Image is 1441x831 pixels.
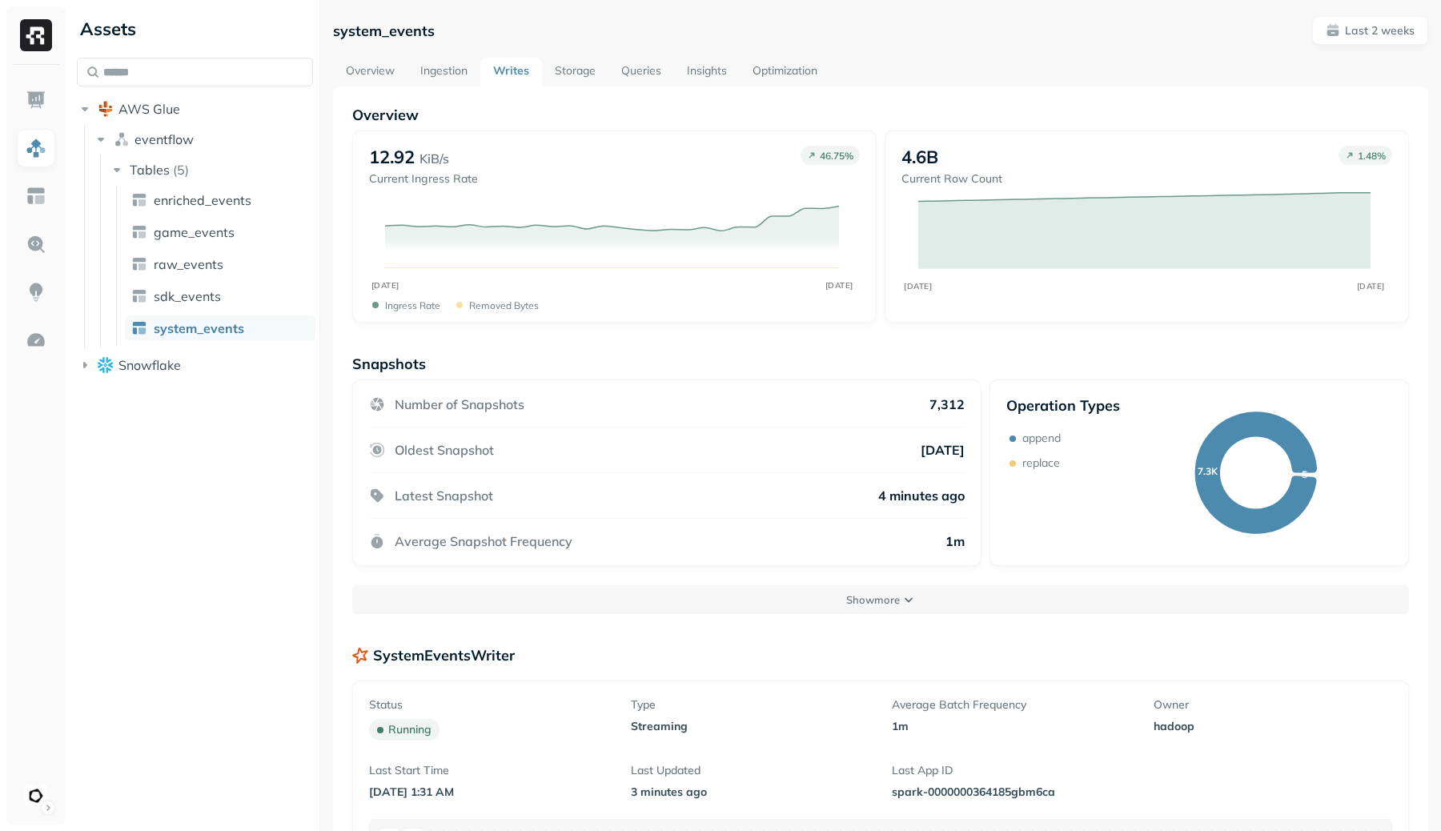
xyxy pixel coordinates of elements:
div: Assets [77,16,313,42]
p: Oldest Snapshot [395,442,494,458]
a: Overview [333,58,407,86]
span: eventflow [134,131,194,147]
tspan: [DATE] [1357,281,1385,291]
span: system_events [154,320,244,336]
p: 4 minutes ago [878,488,965,504]
span: game_events [154,224,235,240]
a: Insights [674,58,740,86]
img: Ryft [20,19,52,51]
p: Ingress Rate [385,299,440,311]
p: Last 2 weeks [1345,23,1415,38]
p: Last Start Time [369,763,608,778]
button: Snowflake [77,352,313,378]
p: Average Snapshot Frequency [395,533,572,549]
button: AWS Glue [77,96,313,122]
p: Current Row Count [901,171,1002,187]
img: namespace [114,131,130,147]
p: Current Ingress Rate [369,171,478,187]
p: Type [631,697,869,713]
p: [DATE] 1:31 AM [369,785,608,800]
p: running [388,722,431,737]
img: root [98,101,114,117]
span: Snowflake [118,357,181,373]
a: Queries [608,58,674,86]
p: Owner [1154,697,1392,713]
img: Asset Explorer [26,186,46,207]
p: Overview [352,106,1409,124]
p: Latest Snapshot [395,488,493,504]
p: Number of Snapshots [395,396,524,412]
img: table [131,320,147,336]
p: 1.48 % [1358,150,1386,162]
a: game_events [125,219,315,245]
img: Query Explorer [26,234,46,255]
p: hadoop [1154,719,1392,734]
img: Insights [26,282,46,303]
p: 46.75 % [820,150,853,162]
button: Tables(5) [109,157,315,183]
a: Writes [480,58,542,86]
p: Last Updated [631,763,869,778]
span: enriched_events [154,192,251,208]
a: Optimization [740,58,830,86]
p: KiB/s [419,149,449,168]
text: 5 [1302,468,1307,480]
img: Dashboard [26,90,46,110]
p: [DATE] [921,442,965,458]
p: 7,312 [929,396,965,412]
p: 1m [945,533,965,549]
p: system_events [333,22,435,40]
p: Last App ID [892,763,1130,778]
p: Average Batch Frequency [892,697,1130,713]
span: Tables [130,162,170,178]
p: 4.6B [901,146,938,168]
a: Storage [542,58,608,86]
button: eventflow [93,126,314,152]
p: append [1022,431,1061,446]
p: SystemEventsWriter [373,646,515,664]
p: spark-0000000364185gbm6ca [892,785,1130,800]
span: sdk_events [154,288,221,304]
p: 12.92 [369,146,415,168]
a: enriched_events [125,187,315,213]
p: 3 minutes ago [631,785,869,800]
span: raw_events [154,256,223,272]
p: 1m [892,719,1130,734]
p: streaming [631,719,869,734]
tspan: [DATE] [825,280,853,291]
p: Operation Types [1006,396,1120,415]
p: replace [1022,456,1060,471]
img: Optimization [26,330,46,351]
p: Show more [846,592,900,608]
tspan: [DATE] [371,280,399,291]
a: raw_events [125,251,315,277]
img: table [131,192,147,208]
img: table [131,256,147,272]
p: Removed bytes [469,299,539,311]
a: system_events [125,315,315,341]
img: Ludeo [25,785,47,807]
img: table [131,224,147,240]
a: Ingestion [407,58,480,86]
img: Assets [26,138,46,159]
a: sdk_events [125,283,315,309]
img: table [131,288,147,304]
button: Showmore [352,585,1409,614]
text: 7.3K [1198,465,1218,477]
p: Snapshots [352,355,426,373]
p: ( 5 ) [173,162,189,178]
button: Last 2 weeks [1312,16,1428,45]
img: root [98,357,114,372]
p: Status [369,697,608,713]
tspan: [DATE] [904,281,932,291]
span: AWS Glue [118,101,180,117]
